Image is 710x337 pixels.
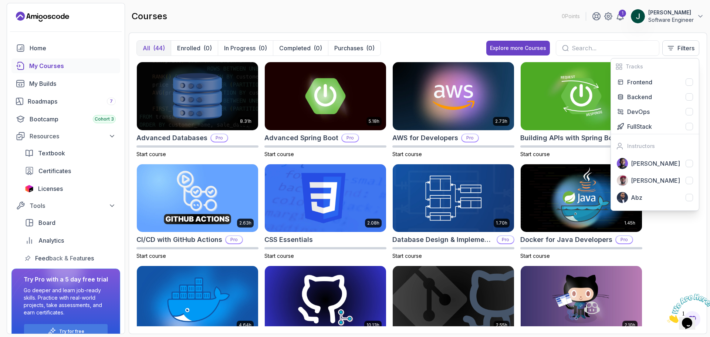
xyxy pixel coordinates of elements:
p: Pro [342,134,358,142]
a: licenses [20,181,120,196]
img: CSS Essentials card [265,164,386,232]
p: 1.45h [624,220,635,226]
button: user profile image[PERSON_NAME]Software Engineer [630,9,704,24]
span: Start course [136,253,166,259]
h2: Instructors [627,142,655,150]
button: In Progress(0) [218,41,273,55]
div: 1 [619,10,626,17]
span: Start course [264,151,294,157]
p: Pro [616,236,632,243]
img: GitHub Toolkit card [521,266,642,334]
p: Completed [279,44,311,53]
span: Start course [520,253,550,259]
img: instructor img [617,192,628,203]
div: My Builds [29,79,116,88]
div: Home [30,44,116,53]
h2: CSS Essentials [264,235,313,245]
button: instructor img[PERSON_NAME] [611,155,699,172]
div: (44) [153,44,165,53]
span: Start course [264,253,294,259]
button: Resources [11,129,120,143]
h2: CI/CD with GitHub Actions [136,235,222,245]
p: [PERSON_NAME] [648,9,694,16]
input: Search... [572,44,653,53]
img: user profile image [631,9,645,23]
a: Explore more Courses [486,41,550,55]
img: Docker For Professionals card [137,266,258,334]
a: analytics [20,233,120,248]
img: CI/CD with GitHub Actions card [137,164,258,232]
p: Pro [226,236,242,243]
div: Tools [30,201,116,210]
a: builds [11,76,120,91]
p: Backend [627,92,652,101]
img: Docker for Java Developers card [521,164,642,232]
div: Bootcamp [30,115,116,124]
p: 2.73h [495,118,507,124]
h2: Advanced Databases [136,133,207,143]
p: Enrolled [177,44,200,53]
span: Certificates [38,166,71,175]
p: 2.10h [625,322,635,328]
span: Board [38,218,55,227]
p: DevOps [627,107,650,116]
p: 4.64h [239,322,251,328]
h2: AWS for Developers [392,133,458,143]
span: Cohort 3 [95,116,114,122]
span: Licenses [38,184,63,193]
p: 2.55h [496,322,507,328]
img: Database Design & Implementation card [393,164,514,232]
p: FullStack [627,122,652,131]
img: instructor img [617,175,628,186]
a: feedback [20,251,120,266]
img: Chat attention grabber [3,3,49,32]
img: AWS for Developers card [393,62,514,130]
span: Start course [392,253,422,259]
img: jetbrains icon [25,185,34,192]
img: instructor img [617,158,628,169]
p: 5.18h [369,118,379,124]
h2: Advanced Spring Boot [264,133,338,143]
span: Feedback & Features [35,254,94,263]
p: 10.13h [366,322,379,328]
p: Go deeper and learn job-ready skills. Practice with real-world projects, take assessments, and ea... [24,287,108,316]
p: All [143,44,150,53]
button: FullStack [611,119,699,134]
span: 1 [3,3,6,9]
span: Textbook [38,149,65,158]
a: Landing page [16,11,69,23]
a: roadmaps [11,94,120,109]
p: 2.63h [239,220,251,226]
button: Frontend [611,75,699,90]
span: 7 [110,98,113,104]
p: Pro [497,236,514,243]
h2: courses [132,10,167,22]
span: Start course [136,151,166,157]
a: certificates [20,164,120,178]
button: Backend [611,90,699,104]
a: home [11,41,120,55]
a: 1 [616,12,625,21]
img: Advanced Databases card [137,62,258,130]
p: [PERSON_NAME] [631,176,680,185]
button: instructor imgAbz [611,189,699,206]
iframe: chat widget [664,291,710,326]
h2: Building APIs with Spring Boot [520,133,619,143]
div: (0) [366,44,375,53]
p: Pro [211,134,227,142]
button: Enrolled(0) [171,41,218,55]
img: Advanced Spring Boot card [265,62,386,130]
span: Start course [392,151,422,157]
div: (0) [314,44,322,53]
div: Resources [30,132,116,141]
div: (0) [203,44,212,53]
button: Filters [662,40,699,56]
p: 8.31h [240,118,251,124]
p: In Progress [224,44,256,53]
p: 0 Points [562,13,580,20]
button: instructor img[PERSON_NAME] [611,172,699,189]
p: Filters [677,44,694,53]
button: Purchases(0) [328,41,381,55]
span: Analytics [38,236,64,245]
